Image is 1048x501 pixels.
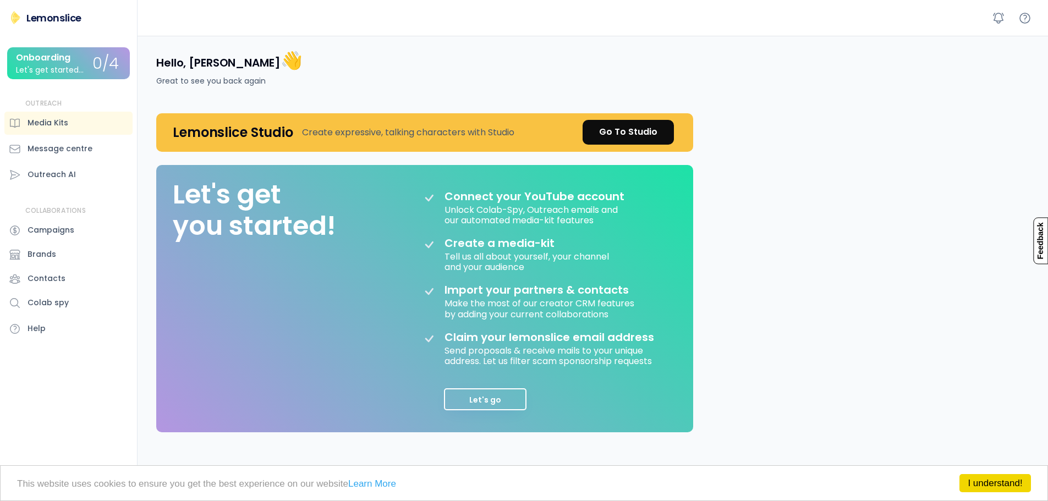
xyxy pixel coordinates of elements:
[445,190,624,203] div: Connect your YouTube account
[16,53,70,63] div: Onboarding
[28,143,92,155] div: Message centre
[599,125,657,139] div: Go To Studio
[583,120,674,145] a: Go To Studio
[348,478,396,489] a: Learn More
[281,48,303,73] font: 👋
[444,388,526,410] button: Let's go
[17,479,1031,488] p: This website uses cookies to ensure you get the best experience on our website
[28,249,56,260] div: Brands
[16,66,84,74] div: Let's get started...
[445,283,629,296] div: Import your partners & contacts
[445,344,665,366] div: Send proposals & receive mails to your unique address. Let us filter scam sponsorship requests
[28,297,69,309] div: Colab spy
[302,126,514,139] div: Create expressive, talking characters with Studio
[445,203,620,225] div: Unlock Colab-Spy, Outreach emails and our automated media-kit features
[445,296,637,319] div: Make the most of our creator CRM features by adding your current collaborations
[28,224,74,236] div: Campaigns
[25,206,86,216] div: COLLABORATIONS
[28,117,68,129] div: Media Kits
[173,124,293,141] h4: Lemonslice Studio
[156,49,302,72] h4: Hello, [PERSON_NAME]
[9,11,22,24] img: Lemonslice
[25,99,62,108] div: OUTREACH
[92,56,119,73] div: 0/4
[156,75,266,87] div: Great to see you back again
[28,273,65,284] div: Contacts
[445,331,654,344] div: Claim your lemonslice email address
[445,236,582,250] div: Create a media-kit
[959,474,1031,492] a: I understand!
[26,11,81,25] div: Lemonslice
[28,323,46,334] div: Help
[445,250,611,272] div: Tell us all about yourself, your channel and your audience
[173,179,336,242] div: Let's get you started!
[28,169,76,180] div: Outreach AI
